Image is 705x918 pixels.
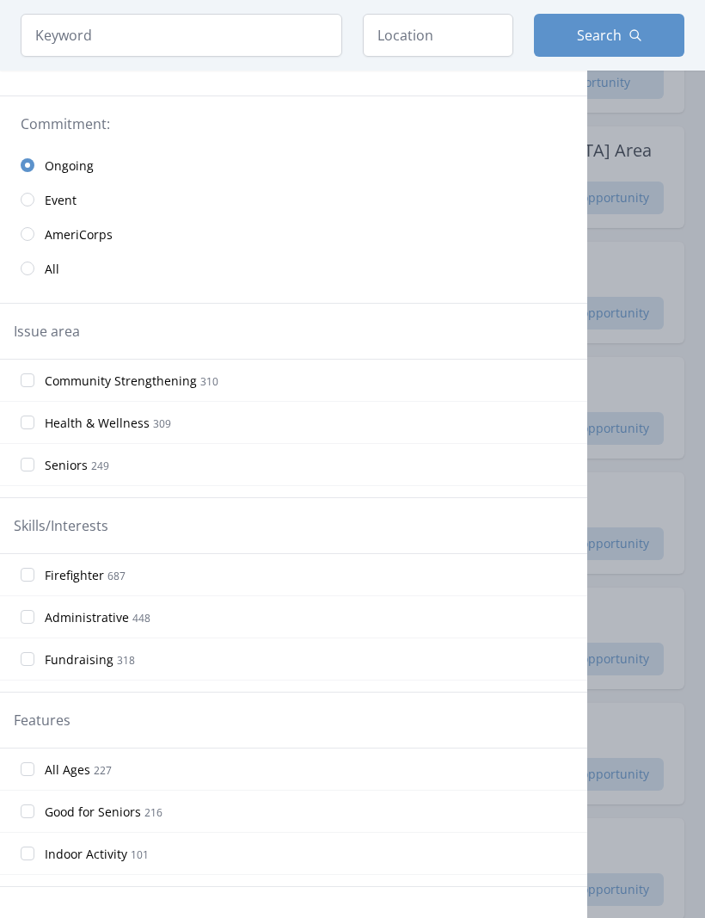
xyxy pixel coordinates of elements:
span: AmeriCorps [45,226,113,243]
span: Indoor Activity [45,846,127,863]
span: 687 [107,569,126,583]
input: Seniors 249 [21,458,34,471]
span: All Ages [45,761,90,779]
input: Community Strengthening 310 [21,373,34,387]
span: 227 [94,763,112,778]
span: 310 [200,374,218,389]
span: Good for Seniors [45,804,141,821]
span: 309 [153,416,171,431]
input: Fundraising 318 [21,652,34,666]
input: Location [363,14,513,57]
span: All [45,261,59,278]
span: Ongoing [45,157,94,175]
input: Firefighter 687 [21,568,34,582]
input: Health & Wellness 309 [21,416,34,429]
input: Indoor Activity 101 [21,847,34,860]
legend: Issue area [14,321,80,342]
span: 448 [132,611,150,625]
input: Keyword [21,14,342,57]
input: Administrative 448 [21,610,34,624]
span: Firefighter [45,567,104,584]
span: 249 [91,459,109,473]
span: Health & Wellness [45,415,150,432]
span: Community Strengthening [45,373,197,390]
legend: Features [14,710,70,730]
legend: Commitment: [21,114,567,134]
span: 101 [131,847,149,862]
span: Seniors [45,457,88,474]
legend: Skills/Interests [14,515,108,536]
span: 216 [144,805,162,820]
span: 318 [117,653,135,668]
span: Search [577,25,622,46]
input: All Ages 227 [21,762,34,776]
button: Search [534,14,684,57]
span: Fundraising [45,651,113,668]
span: Event [45,192,77,209]
input: Good for Seniors 216 [21,804,34,818]
span: Administrative [45,609,129,626]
